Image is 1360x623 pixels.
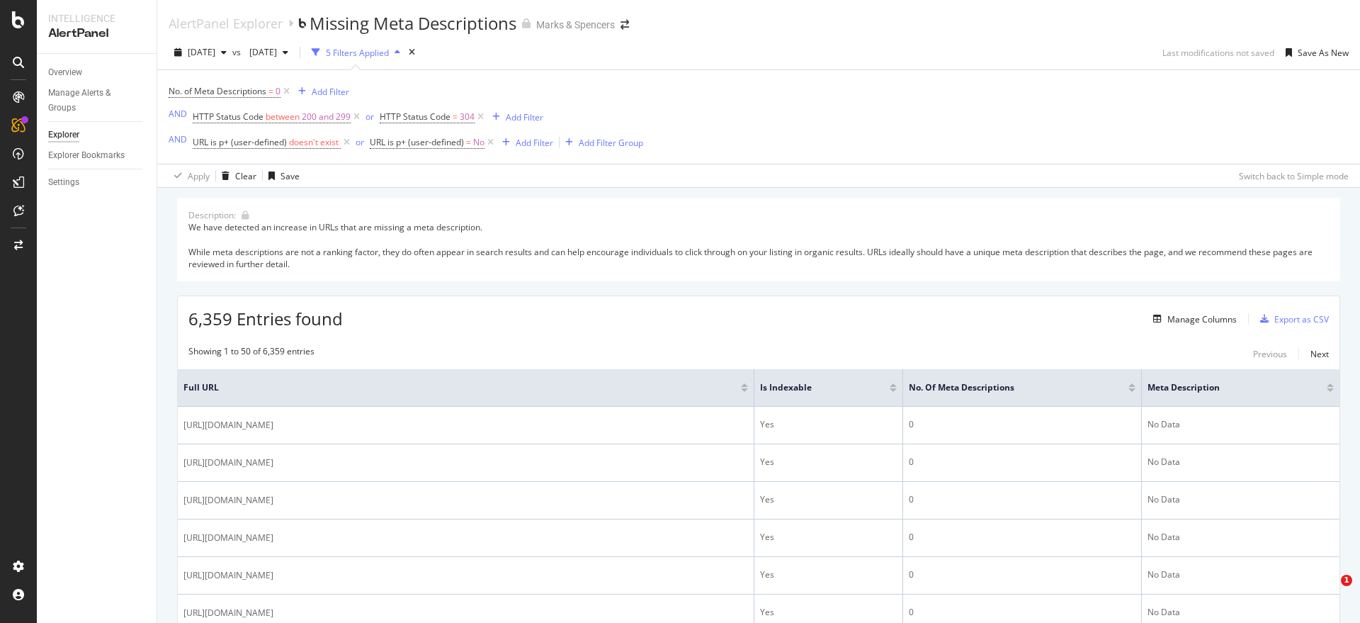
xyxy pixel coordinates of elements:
span: [URL][DOMAIN_NAME] [183,606,273,620]
span: 304 [460,107,475,127]
div: AlertPanel [48,26,145,42]
span: 1 [1341,575,1352,586]
div: 0 [909,418,1135,431]
iframe: Intercom live chat [1312,575,1346,609]
button: Previous [1253,345,1287,362]
span: [URL][DOMAIN_NAME] [183,493,273,507]
span: URL is p+ (user-defined) [370,136,464,148]
div: Description: [188,209,236,221]
span: Full URL [183,381,720,394]
div: 0 [909,456,1135,468]
div: Explorer Bookmarks [48,148,125,163]
span: = [466,136,471,148]
span: 2025 Sep. 16th [244,46,277,58]
div: Missing Meta Descriptions [310,11,516,35]
span: No. of Meta Descriptions [909,381,1107,394]
div: Previous [1253,348,1287,360]
button: AND [169,107,187,120]
div: Clear [235,170,256,182]
span: vs [232,46,244,58]
span: [URL][DOMAIN_NAME] [183,418,273,432]
a: Settings [48,175,147,190]
span: URL is p+ (user-defined) [193,136,287,148]
button: [DATE] [169,41,232,64]
div: Apply [188,170,210,182]
button: Switch back to Simple mode [1233,164,1349,187]
a: Manage Alerts & Groups [48,86,147,116]
div: or [365,111,374,123]
button: or [356,135,364,149]
span: doesn't exist [289,136,339,148]
span: No. of Meta Descriptions [169,85,266,97]
div: Switch back to Simple mode [1239,170,1349,182]
span: 0 [276,82,280,101]
div: 0 [909,531,1135,544]
button: Add Filter [293,83,349,100]
div: or [356,136,364,148]
div: Overview [48,65,82,80]
span: [URL][DOMAIN_NAME] [183,456,273,470]
div: No Data [1147,531,1334,544]
div: Manage Alerts & Groups [48,86,133,116]
div: Last modifications not saved [1162,47,1274,59]
div: Manage Columns [1167,313,1237,325]
span: = [268,85,273,97]
button: Save [263,164,300,187]
div: Yes [760,568,897,581]
div: 5 Filters Applied [326,47,389,59]
div: Intelligence [48,11,145,26]
div: arrow-right-arrow-left [620,20,629,30]
a: Explorer [48,128,147,142]
div: times [406,45,418,60]
div: No Data [1147,568,1334,581]
div: Export as CSV [1274,313,1329,325]
button: Export as CSV [1254,308,1329,330]
div: AND [169,133,187,145]
button: [DATE] [244,41,294,64]
div: Marks & Spencers [536,18,615,32]
button: Clear [216,164,256,187]
div: Add Filter [506,111,543,123]
div: No Data [1147,493,1334,506]
div: 0 [909,606,1135,619]
button: Save As New [1280,41,1349,64]
div: Yes [760,493,897,506]
button: Add Filter [497,134,553,151]
div: Add Filter [516,137,553,149]
div: 0 [909,568,1135,581]
button: Apply [169,164,210,187]
span: No [473,133,484,152]
div: No Data [1147,456,1334,468]
button: Next [1310,345,1329,362]
span: 200 and 299 [302,107,351,127]
div: Showing 1 to 50 of 6,359 entries [188,345,314,362]
span: between [266,111,300,123]
span: 2025 Sep. 18th [188,46,215,58]
div: Yes [760,606,897,619]
div: We have detected an increase in URLs that are missing a meta description. While meta descriptions... [188,221,1329,270]
div: Next [1310,348,1329,360]
span: HTTP Status Code [380,111,450,123]
span: Meta Description [1147,381,1305,394]
div: Save As New [1298,47,1349,59]
div: Yes [760,456,897,468]
span: 6,359 Entries found [188,307,343,330]
a: Overview [48,65,147,80]
div: Explorer [48,128,79,142]
div: Add Filter Group [579,137,643,149]
button: Add Filter Group [560,134,643,151]
div: Yes [760,531,897,544]
span: = [453,111,458,123]
a: Explorer Bookmarks [48,148,147,163]
button: Manage Columns [1147,310,1237,327]
div: Save [280,170,300,182]
span: Is Indexable [760,381,868,394]
div: AND [169,108,187,120]
button: Add Filter [487,108,543,125]
div: Yes [760,418,897,431]
button: or [365,110,374,123]
span: [URL][DOMAIN_NAME] [183,531,273,545]
div: 0 [909,493,1135,506]
div: AlertPanel Explorer [169,16,283,31]
div: No Data [1147,418,1334,431]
